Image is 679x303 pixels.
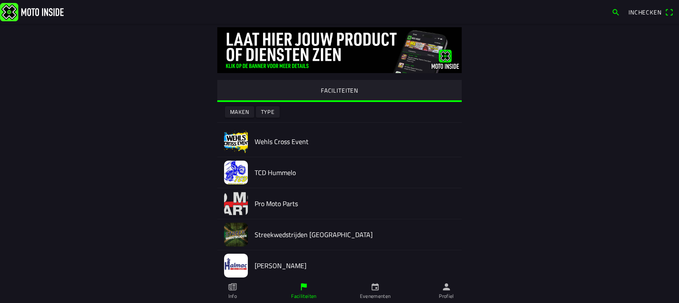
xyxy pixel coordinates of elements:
[224,254,248,278] img: lIi8TNAAqHcHkSkM4FLnWFRZNSzQoieEBZZAxkti.jpeg
[217,27,462,73] img: gq2TelBLMmpi4fWFHNg00ygdNTGbkoIX0dQjbKR7.jpg
[360,292,391,300] ion-label: Evenementen
[224,192,248,215] img: jM5IhZDuURm5Vk10WiCjIOUjcjuVgZUXi1k79lzE.png
[255,262,455,270] h2: [PERSON_NAME]
[255,169,455,177] h2: TCD Hummelo
[228,282,237,292] ion-icon: paper
[628,8,662,17] span: Inchecken
[224,161,248,184] img: bNQaqTR0dUQu7bLcjQfxjgVMn6ySpxa3Zhjkv9Wz.jpg
[607,5,624,19] a: search
[228,292,237,300] ion-label: Info
[299,282,309,292] ion-icon: flag
[439,292,454,300] ion-label: Profiel
[624,5,677,19] a: Incheckenqr scanner
[255,138,455,146] h2: Wehls Cross Event
[224,130,248,153] img: cCZtsjFFguq8jaMxb6V8eqQHe7J3e4RIKeyKiF3I.png
[224,223,248,246] img: UChuWEk0NYi0T9Pk2e7EtejqTHx5ps0VenhgMu3F.jpg
[230,109,250,115] ion-text: Maken
[256,106,280,118] ion-button: Type
[217,80,462,102] ion-segment-button: FACILITEITEN
[255,200,455,208] h2: Pro Moto Parts
[255,231,455,239] h2: Streekwedstrijden [GEOGRAPHIC_DATA]
[442,282,451,292] ion-icon: person
[291,292,316,300] ion-label: Faciliteiten
[370,282,380,292] ion-icon: calendar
